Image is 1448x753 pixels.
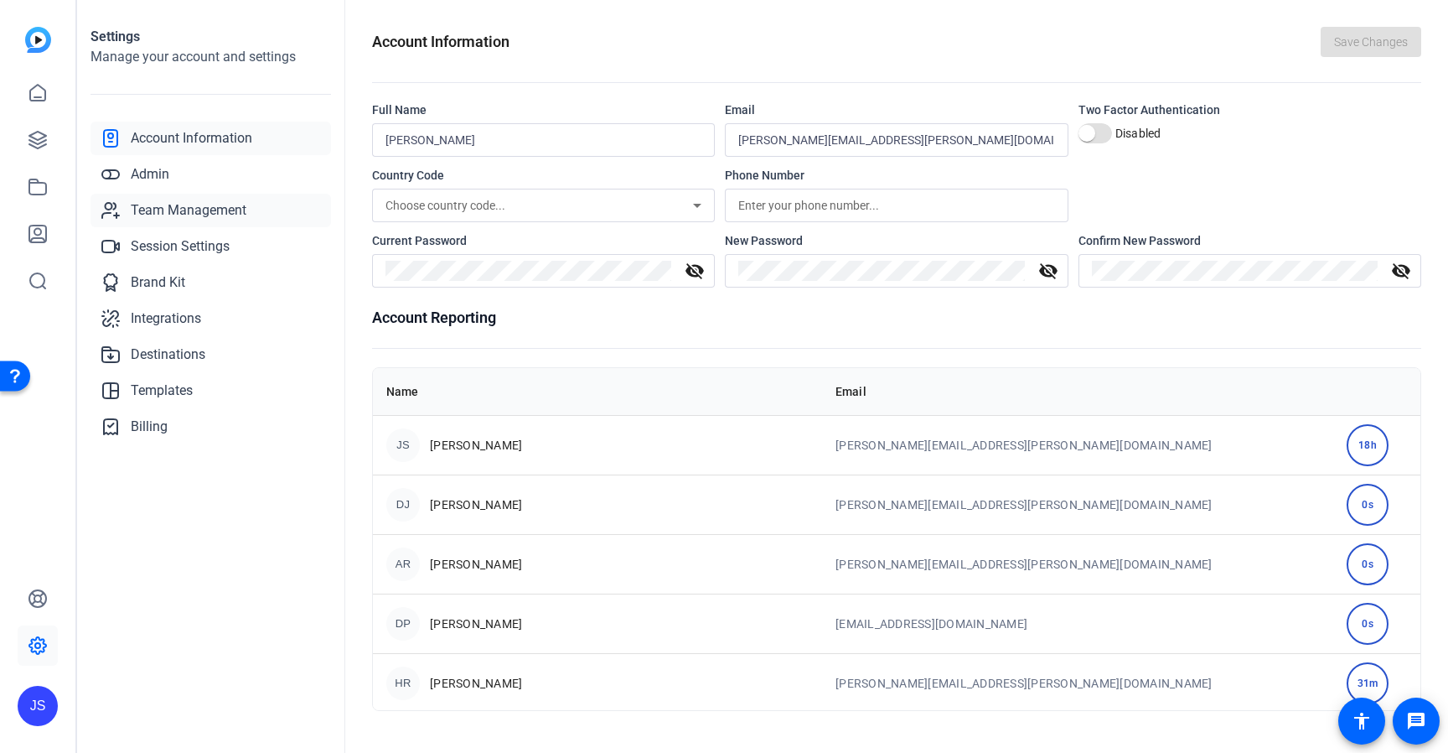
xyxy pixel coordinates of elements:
[90,194,331,227] a: Team Management
[675,261,715,281] mat-icon: visibility_off
[1406,711,1426,731] mat-icon: message
[1347,484,1389,526] div: 0s
[372,30,509,54] h1: Account Information
[372,232,715,249] div: Current Password
[822,368,1333,415] th: Email
[430,496,522,513] span: [PERSON_NAME]
[90,230,331,263] a: Session Settings
[131,164,169,184] span: Admin
[386,428,420,462] div: JS
[25,27,51,53] img: blue-gradient.svg
[738,195,1054,216] input: Enter your phone number...
[386,548,420,581] div: AR
[822,534,1333,594] td: [PERSON_NAME][EMAIL_ADDRESS][PERSON_NAME][DOMAIN_NAME]
[372,167,715,184] div: Country Code
[1381,261,1421,281] mat-icon: visibility_off
[131,345,205,365] span: Destinations
[90,338,331,371] a: Destinations
[1352,711,1372,731] mat-icon: accessibility
[90,122,331,155] a: Account Information
[430,437,522,454] span: [PERSON_NAME]
[430,556,522,573] span: [PERSON_NAME]
[725,232,1068,249] div: New Password
[725,167,1068,184] div: Phone Number
[385,199,505,212] span: Choose country code...
[1028,261,1068,281] mat-icon: visibility_off
[822,594,1333,653] td: [EMAIL_ADDRESS][DOMAIN_NAME]
[131,309,201,329] span: Integrations
[90,410,331,444] a: Billing
[386,488,420,522] div: DJ
[1078,101,1421,118] div: Two Factor Authentication
[725,101,1068,118] div: Email
[430,615,522,632] span: [PERSON_NAME]
[430,675,522,692] span: [PERSON_NAME]
[131,417,168,437] span: Billing
[1347,603,1389,645] div: 0s
[372,306,1421,330] h1: Account Reporting
[90,27,331,47] h1: Settings
[373,368,822,415] th: Name
[386,667,420,700] div: HR
[738,130,1054,150] input: Enter your email...
[131,381,193,401] span: Templates
[1112,125,1161,142] label: Disabled
[385,130,701,150] input: Enter your name...
[1078,232,1421,249] div: Confirm New Password
[90,158,331,191] a: Admin
[18,686,58,726] div: JS
[131,273,185,293] span: Brand Kit
[131,128,252,148] span: Account Information
[131,200,246,221] span: Team Management
[1347,424,1389,466] div: 18h
[90,47,331,67] h2: Manage your account and settings
[822,415,1333,475] td: [PERSON_NAME][EMAIL_ADDRESS][PERSON_NAME][DOMAIN_NAME]
[90,374,331,408] a: Templates
[822,475,1333,534] td: [PERSON_NAME][EMAIL_ADDRESS][PERSON_NAME][DOMAIN_NAME]
[90,266,331,299] a: Brand Kit
[822,653,1333,713] td: [PERSON_NAME][EMAIL_ADDRESS][PERSON_NAME][DOMAIN_NAME]
[372,101,715,118] div: Full Name
[1347,662,1389,704] div: 31m
[1347,543,1389,585] div: 0s
[131,236,230,257] span: Session Settings
[90,302,331,335] a: Integrations
[386,607,420,641] div: DP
